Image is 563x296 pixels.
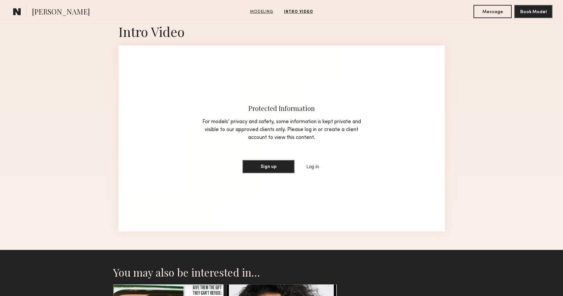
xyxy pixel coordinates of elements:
[281,9,316,15] a: Intro Video
[198,104,366,113] div: Protected Information
[473,5,512,18] button: Message
[514,9,552,14] a: Book Model
[32,7,90,18] span: [PERSON_NAME]
[198,118,366,142] div: For models’ privacy and safety, some information is kept private and visible to our approved clie...
[247,9,276,15] a: Modeling
[514,5,552,18] button: Book Model
[243,160,294,173] button: Sign up
[305,163,320,171] a: Log in
[113,266,450,279] h2: You may also be interested in…
[118,23,445,40] div: Intro Video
